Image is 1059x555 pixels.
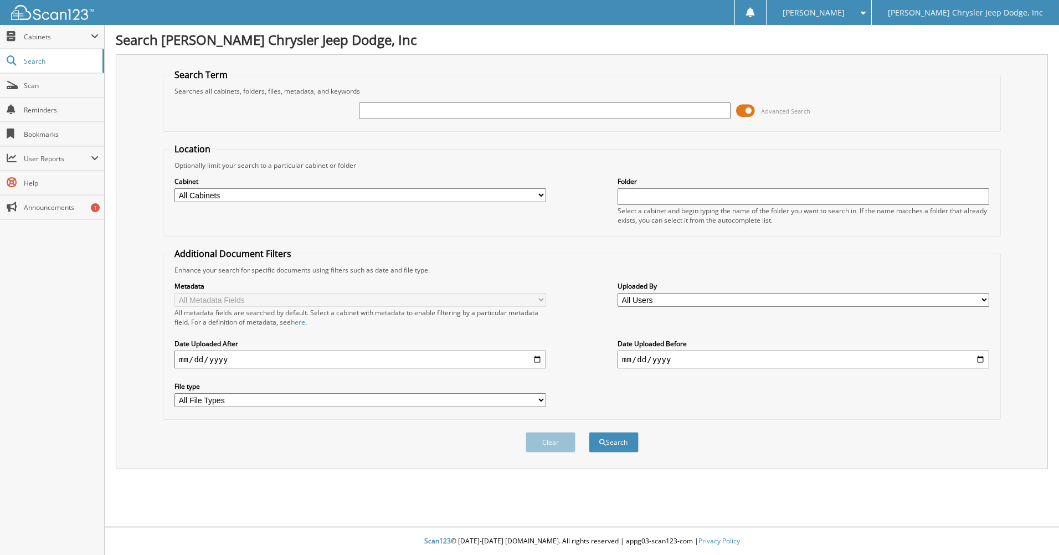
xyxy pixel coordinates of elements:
input: start [174,351,546,368]
span: Help [24,178,99,188]
div: All metadata fields are searched by default. Select a cabinet with metadata to enable filtering b... [174,308,546,327]
label: File type [174,382,546,391]
input: end [618,351,989,368]
span: User Reports [24,154,91,163]
h1: Search [PERSON_NAME] Chrysler Jeep Dodge, Inc [116,30,1048,49]
span: Cabinets [24,32,91,42]
div: 1 [91,203,100,212]
iframe: Chat Widget [1004,502,1059,555]
label: Folder [618,177,989,186]
span: Reminders [24,105,99,115]
span: Bookmarks [24,130,99,139]
label: Date Uploaded Before [618,339,989,348]
label: Date Uploaded After [174,339,546,348]
label: Cabinet [174,177,546,186]
span: Advanced Search [761,107,810,115]
legend: Additional Document Filters [169,248,297,260]
span: [PERSON_NAME] [783,9,845,16]
span: Search [24,56,97,66]
span: Scan [24,81,99,90]
a: Privacy Policy [698,536,740,546]
button: Clear [526,432,575,453]
label: Uploaded By [618,281,989,291]
div: © [DATE]-[DATE] [DOMAIN_NAME]. All rights reserved | appg03-scan123-com | [105,528,1059,555]
button: Search [589,432,639,453]
div: Optionally limit your search to a particular cabinet or folder [169,161,995,170]
span: Scan123 [424,536,451,546]
legend: Location [169,143,216,155]
img: scan123-logo-white.svg [11,5,94,20]
div: Searches all cabinets, folders, files, metadata, and keywords [169,86,995,96]
span: Announcements [24,203,99,212]
div: Select a cabinet and begin typing the name of the folder you want to search in. If the name match... [618,206,989,225]
legend: Search Term [169,69,233,81]
span: [PERSON_NAME] Chrysler Jeep Dodge, Inc [888,9,1043,16]
label: Metadata [174,281,546,291]
div: Enhance your search for specific documents using filters such as date and file type. [169,265,995,275]
a: here [291,317,305,327]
